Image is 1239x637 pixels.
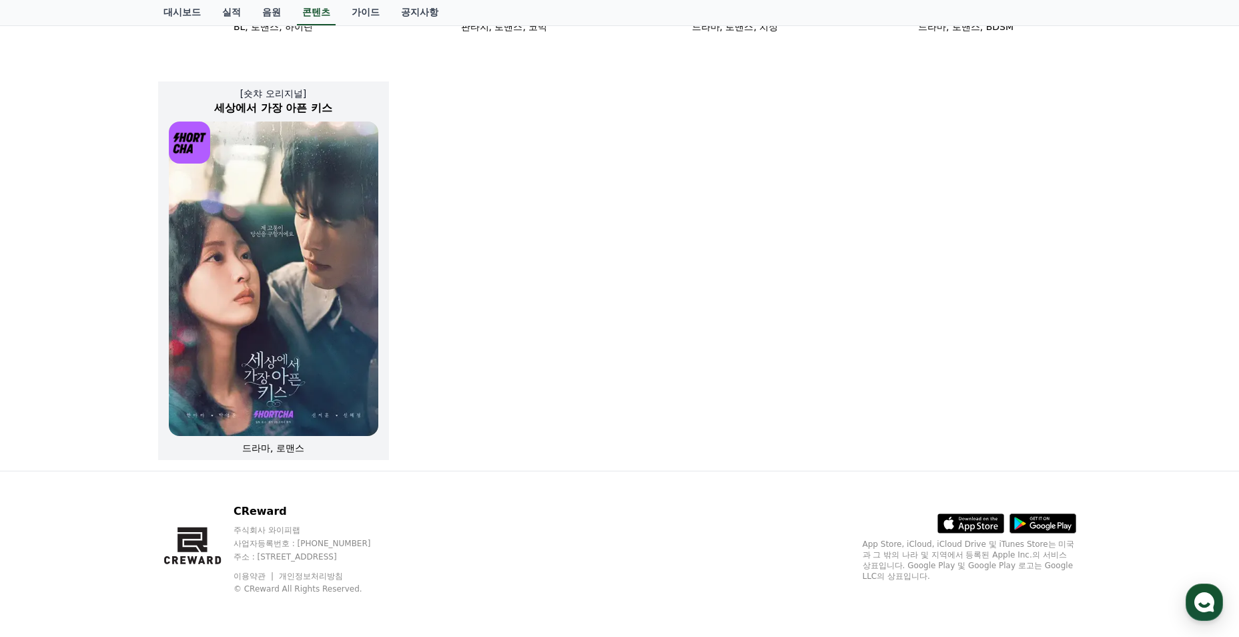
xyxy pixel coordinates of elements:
h2: 세상에서 가장 아픈 키스 [158,100,389,116]
img: 세상에서 가장 아픈 키스 [169,122,378,436]
p: [숏챠 오리지널] [158,87,389,100]
p: 주식회사 와이피랩 [234,525,396,536]
p: App Store, iCloud, iCloud Drive 및 iTunes Store는 미국과 그 밖의 나라 및 지역에서 등록된 Apple Inc.의 서비스 상표입니다. Goo... [863,539,1076,582]
span: 드라마, 로맨스 [242,443,304,453]
a: [숏챠 오리지널] 세상에서 가장 아픈 키스 세상에서 가장 아픈 키스 [object Object] Logo 드라마, 로맨스 [158,76,389,465]
a: 대화 [88,423,172,457]
p: CReward [234,503,396,519]
p: 사업자등록번호 : [PHONE_NUMBER] [234,538,396,549]
a: 홈 [4,423,88,457]
span: 대화 [122,444,138,455]
span: 드라마, 로맨스, 치정 [692,21,779,32]
span: BL, 로맨스, 하이틴 [234,21,313,32]
p: © CReward All Rights Reserved. [234,584,396,594]
span: 판타지, 로맨스, 코믹 [461,21,548,32]
p: 주소 : [STREET_ADDRESS] [234,552,396,562]
span: 설정 [206,443,222,454]
a: 개인정보처리방침 [279,572,343,581]
span: 홈 [42,443,50,454]
a: 설정 [172,423,256,457]
span: 드라마, 로맨스, BDSM [918,21,1013,32]
img: [object Object] Logo [169,122,211,164]
a: 이용약관 [234,572,276,581]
